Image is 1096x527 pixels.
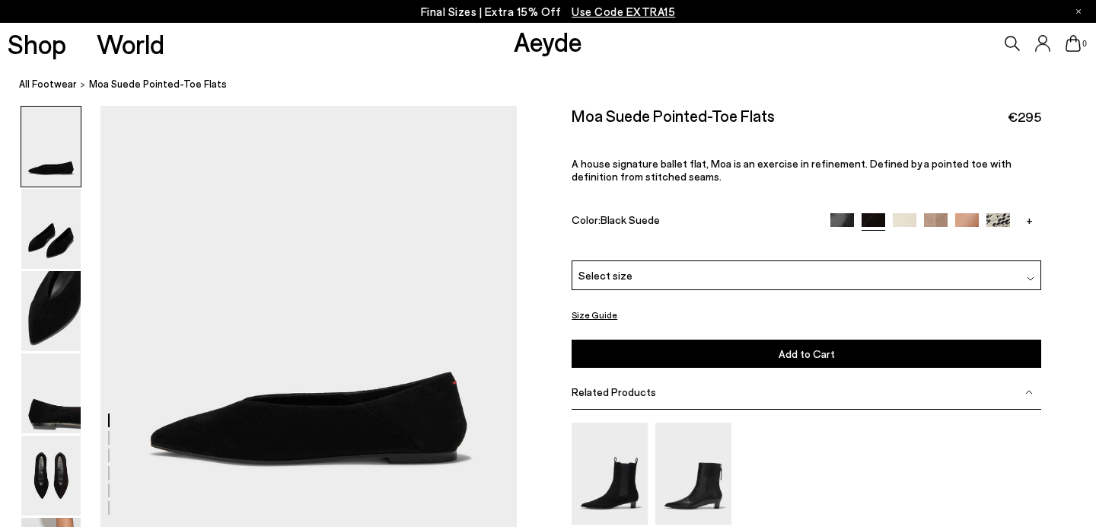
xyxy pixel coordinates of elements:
button: Size Guide [572,305,617,324]
nav: breadcrumb [19,64,1096,106]
span: Moa Suede Pointed-Toe Flats [89,76,227,92]
h2: Moa Suede Pointed-Toe Flats [572,106,775,125]
button: Add to Cart [572,340,1041,368]
span: A house signature ballet flat, Moa is an exercise in refinement. Defined by a pointed toe with de... [572,157,1012,183]
div: Color: [572,213,815,231]
span: Black Suede [601,213,660,226]
a: Aeyde [514,25,582,57]
img: svg%3E [1027,275,1034,283]
img: svg%3E [1025,388,1033,396]
a: Shop [8,30,66,57]
span: Related Products [572,385,656,398]
a: All Footwear [19,76,77,92]
span: €295 [1008,107,1041,126]
img: Harriet Pointed Ankle Boots [655,423,731,524]
a: 0 [1066,35,1081,52]
img: Moa Suede Pointed-Toe Flats - Image 5 [21,436,81,516]
img: Moa Suede Pointed-Toe Flats - Image 4 [21,353,81,433]
a: World [97,30,164,57]
span: 0 [1081,40,1088,48]
span: Navigate to /collections/ss25-final-sizes [572,5,675,18]
span: Add to Cart [779,347,835,360]
a: + [1018,213,1041,227]
img: Kiki Suede Chelsea Boots [572,423,648,524]
img: Moa Suede Pointed-Toe Flats - Image 1 [21,107,81,187]
img: Moa Suede Pointed-Toe Flats - Image 2 [21,189,81,269]
img: Moa Suede Pointed-Toe Flats - Image 3 [21,271,81,351]
p: Final Sizes | Extra 15% Off [421,2,676,21]
span: Select size [578,267,632,283]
